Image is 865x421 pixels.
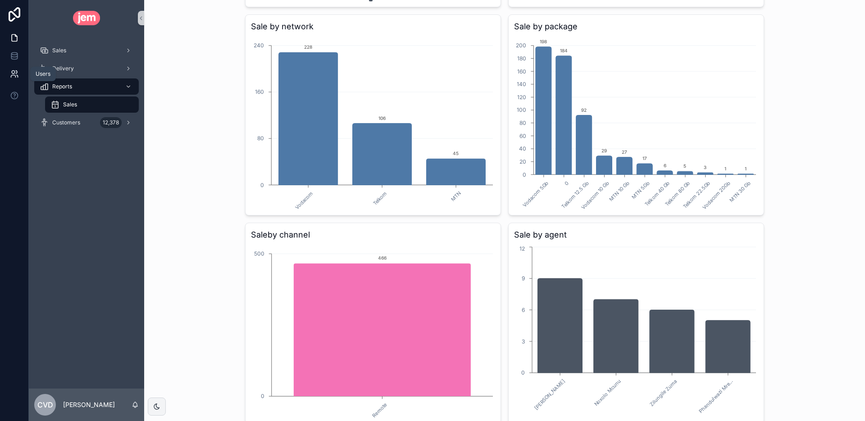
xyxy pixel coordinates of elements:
a: Delivery [34,60,139,77]
text: Telkom 40 Gb [643,180,671,208]
text: Telkom 80 Gb [664,180,692,208]
text: Remote [371,402,388,419]
span: Sales [52,47,66,54]
tspan: 160 [255,88,264,95]
text: MTN [450,190,462,203]
div: 12,378 [100,117,122,128]
text: 228 [304,44,312,50]
tspan: 3 [522,338,525,345]
span: Customers [52,119,80,126]
p: [PERSON_NAME] [63,400,115,409]
tspan: 80 [519,119,526,126]
text: 198 [540,39,547,44]
tspan: 240 [254,42,264,49]
text: 6 [664,163,666,168]
div: chart [251,245,495,418]
div: chart [514,37,758,210]
text: 1 [724,166,726,171]
tspan: 60 [519,133,526,139]
text: Telkom 22.5Gb [682,180,711,210]
text: 466 [378,255,387,261]
text: 1 [745,166,747,171]
text: Vodacom 5Gb [521,180,550,208]
a: Sales [34,42,139,59]
text: 0 [563,180,570,187]
tspan: 40 [519,145,526,152]
text: 17 [642,156,647,161]
h3: Saleby channel [251,229,495,241]
h3: Sale by agent [514,229,758,241]
tspan: 100 [517,106,526,113]
tspan: 120 [517,94,526,101]
text: Telkom [372,190,388,207]
text: Zilungile Zuma [648,378,678,408]
text: Vodacom 20Gb [701,180,732,210]
tspan: 140 [517,81,526,87]
text: 3 [704,165,706,170]
tspan: 0 [523,171,526,178]
h3: Sale by network [251,20,495,33]
tspan: 200 [516,42,526,49]
a: Reports [34,78,139,95]
text: [PERSON_NAME] [533,378,566,412]
div: scrollable content [29,36,144,142]
text: Vodacom [294,190,314,210]
tspan: 9 [522,275,525,282]
text: 106 [378,115,386,121]
div: chart [251,37,495,210]
text: MTN 5Gb [630,180,651,200]
tspan: 160 [517,68,526,75]
img: App logo [73,11,100,25]
tspan: 0 [261,393,264,399]
h3: Sale by package [514,20,758,33]
tspan: 0 [521,369,525,376]
text: MTN 30 Gb [728,180,752,203]
text: Telkom 12.5 Gb [560,180,590,210]
tspan: 12 [519,245,525,252]
text: 5 [683,163,686,169]
tspan: 6 [522,307,525,313]
a: Sales [45,96,139,113]
tspan: 500 [254,250,264,257]
tspan: 180 [517,55,526,62]
text: MTN 10 Gb [608,180,631,202]
text: 45 [453,151,459,156]
text: Noxolo Mcunu [593,378,622,407]
span: Delivery [52,65,74,72]
tspan: 80 [257,135,264,142]
tspan: 0 [260,182,264,188]
text: 27 [622,149,627,155]
span: Cvd [37,399,53,410]
text: Vodacom 10 Gb [580,180,610,210]
text: 184 [560,48,568,53]
span: Reports [52,83,72,90]
a: Customers12,378 [34,114,139,131]
text: Phandulwazi Mre... [698,378,734,415]
text: 29 [601,148,607,153]
div: Users [36,70,50,78]
div: chart [514,245,758,418]
text: 92 [581,107,587,113]
span: Sales [63,101,77,108]
tspan: 20 [519,158,526,165]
